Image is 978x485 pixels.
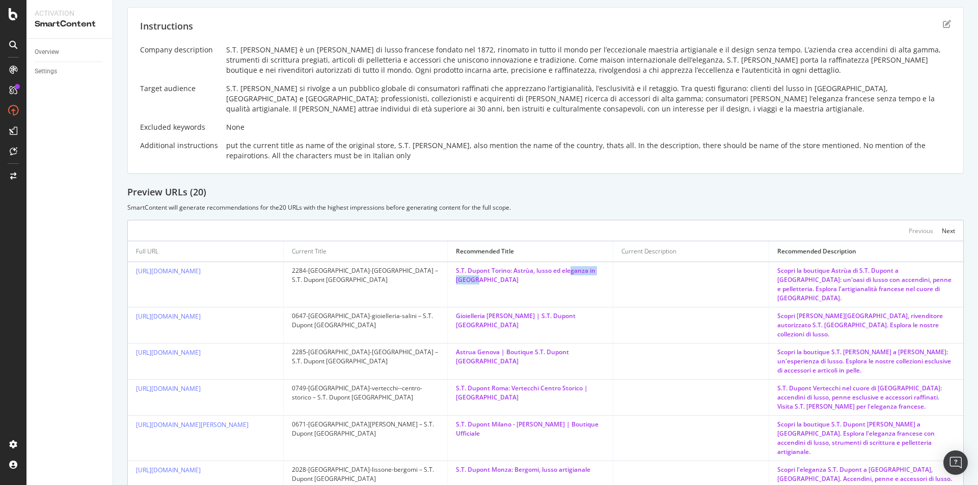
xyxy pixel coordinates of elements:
div: S.T. Dupont Monza: Bergomi, lusso artigianale [456,465,604,474]
div: put the current title as name of the original store, S.T. [PERSON_NAME], also mention the name of... [226,140,951,161]
div: Recommended Title [456,247,514,256]
div: Additional instructions [140,140,218,151]
div: 2284-[GEOGRAPHIC_DATA]-[GEOGRAPHIC_DATA] – S.T. Dupont [GEOGRAPHIC_DATA] [292,266,439,284]
a: [URL][DOMAIN_NAME] [136,348,201,357]
div: Gioielleria [PERSON_NAME] | S.T. Dupont [GEOGRAPHIC_DATA] [456,311,604,330]
div: Activation [35,8,104,18]
div: Previous [909,226,933,235]
div: S.T. Dupont Vertecchi nel cuore di [GEOGRAPHIC_DATA]: accendini di lusso, penne esclusive e acces... [777,384,955,411]
div: 0671-[GEOGRAPHIC_DATA][PERSON_NAME] – S.T. Dupont [GEOGRAPHIC_DATA] [292,420,439,438]
div: Full URL [136,247,158,256]
div: Preview URLs ( 20 ) [127,186,964,199]
div: S.T. Dupont Torino: Astrùa, lusso ed eleganza in [GEOGRAPHIC_DATA] [456,266,604,284]
div: Company description [140,45,218,55]
div: Settings [35,66,57,77]
div: Current Title [292,247,327,256]
div: Scopri [PERSON_NAME][GEOGRAPHIC_DATA], rivenditore autorizzato S.T. [GEOGRAPHIC_DATA]. Esplora le... [777,311,955,339]
div: edit [943,20,951,28]
div: Overview [35,47,59,58]
a: [URL][DOMAIN_NAME] [136,384,201,393]
div: Scopri la boutique S.T. [PERSON_NAME] a [PERSON_NAME]: un'esperienza di lusso. Esplora le nostre ... [777,348,955,375]
button: Next [942,224,955,237]
div: Recommended Description [777,247,856,256]
div: S.T. [PERSON_NAME] si rivolge a un pubblico globale di consumatori raffinati che apprezzano l’art... [226,83,951,114]
div: 0749-[GEOGRAPHIC_DATA]-vertecchi--centro-storico – S.T. Dupont [GEOGRAPHIC_DATA] [292,384,439,402]
div: Instructions [140,20,193,33]
a: [URL][DOMAIN_NAME] [136,312,201,321]
button: Previous [909,224,933,237]
a: Settings [35,66,105,77]
div: Open Intercom Messenger [943,450,968,475]
a: [URL][DOMAIN_NAME] [136,466,201,474]
div: Excluded keywords [140,122,218,132]
div: 2028-[GEOGRAPHIC_DATA]-lissone-bergomi – S.T. Dupont [GEOGRAPHIC_DATA] [292,465,439,483]
div: SmartContent [35,18,104,30]
div: S.T. [PERSON_NAME] è un [PERSON_NAME] di lusso francese fondato nel 1872, rinomato in tutto il mo... [226,45,951,75]
a: [URL][DOMAIN_NAME] [136,267,201,275]
div: Current Description [621,247,676,256]
div: 2285-[GEOGRAPHIC_DATA]-[GEOGRAPHIC_DATA] – S.T. Dupont [GEOGRAPHIC_DATA] [292,348,439,366]
div: S.T. Dupont Milano - [PERSON_NAME] | Boutique Ufficiale [456,420,604,438]
div: SmartContent will generate recommendations for the 20 URLs with the highest impressions before ge... [127,203,964,212]
div: Astrua Genova | Boutique S.T. Dupont [GEOGRAPHIC_DATA] [456,348,604,366]
div: Scopri la boutique Astrùa di S.T. Dupont a [GEOGRAPHIC_DATA]: un'oasi di lusso con accendini, pen... [777,266,955,303]
div: Scopri la boutique S.T. Dupont [PERSON_NAME] a [GEOGRAPHIC_DATA]. Esplora l'eleganza francese con... [777,420,955,457]
a: Overview [35,47,105,58]
div: Next [942,226,955,235]
div: None [226,122,951,132]
div: Target audience [140,83,218,94]
a: [URL][DOMAIN_NAME][PERSON_NAME] [136,420,249,429]
div: S.T. Dupont Roma: Vertecchi Centro Storico | [GEOGRAPHIC_DATA] [456,384,604,402]
div: 0647-[GEOGRAPHIC_DATA]-gioielleria-salini – S.T. Dupont [GEOGRAPHIC_DATA] [292,311,439,330]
